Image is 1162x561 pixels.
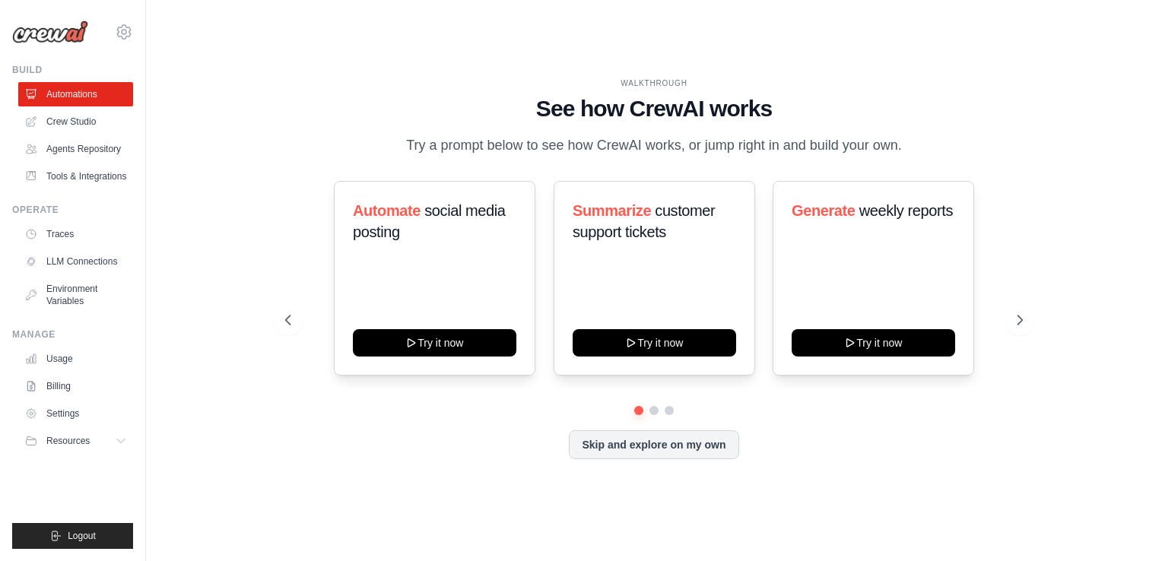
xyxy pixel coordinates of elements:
span: Generate [792,202,856,219]
h1: See how CrewAI works [285,95,1023,122]
button: Skip and explore on my own [569,430,738,459]
span: Summarize [573,202,651,219]
a: Crew Studio [18,109,133,134]
a: Agents Repository [18,137,133,161]
a: Usage [18,347,133,371]
button: Resources [18,429,133,453]
a: Traces [18,222,133,246]
span: customer support tickets [573,202,715,240]
div: Operate [12,204,133,216]
a: LLM Connections [18,249,133,274]
button: Try it now [573,329,736,357]
a: Environment Variables [18,277,133,313]
div: Build [12,64,133,76]
a: Tools & Integrations [18,164,133,189]
span: Resources [46,435,90,447]
button: Try it now [353,329,516,357]
div: Manage [12,328,133,341]
a: Settings [18,401,133,426]
img: Logo [12,21,88,43]
div: WALKTHROUGH [285,78,1023,89]
a: Billing [18,374,133,398]
span: social media posting [353,202,506,240]
span: Automate [353,202,421,219]
button: Try it now [792,329,955,357]
iframe: Chat Widget [1086,488,1162,561]
button: Logout [12,523,133,549]
a: Automations [18,82,133,106]
p: Try a prompt below to see how CrewAI works, or jump right in and build your own. [398,135,910,157]
span: weekly reports [859,202,953,219]
span: Logout [68,530,96,542]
